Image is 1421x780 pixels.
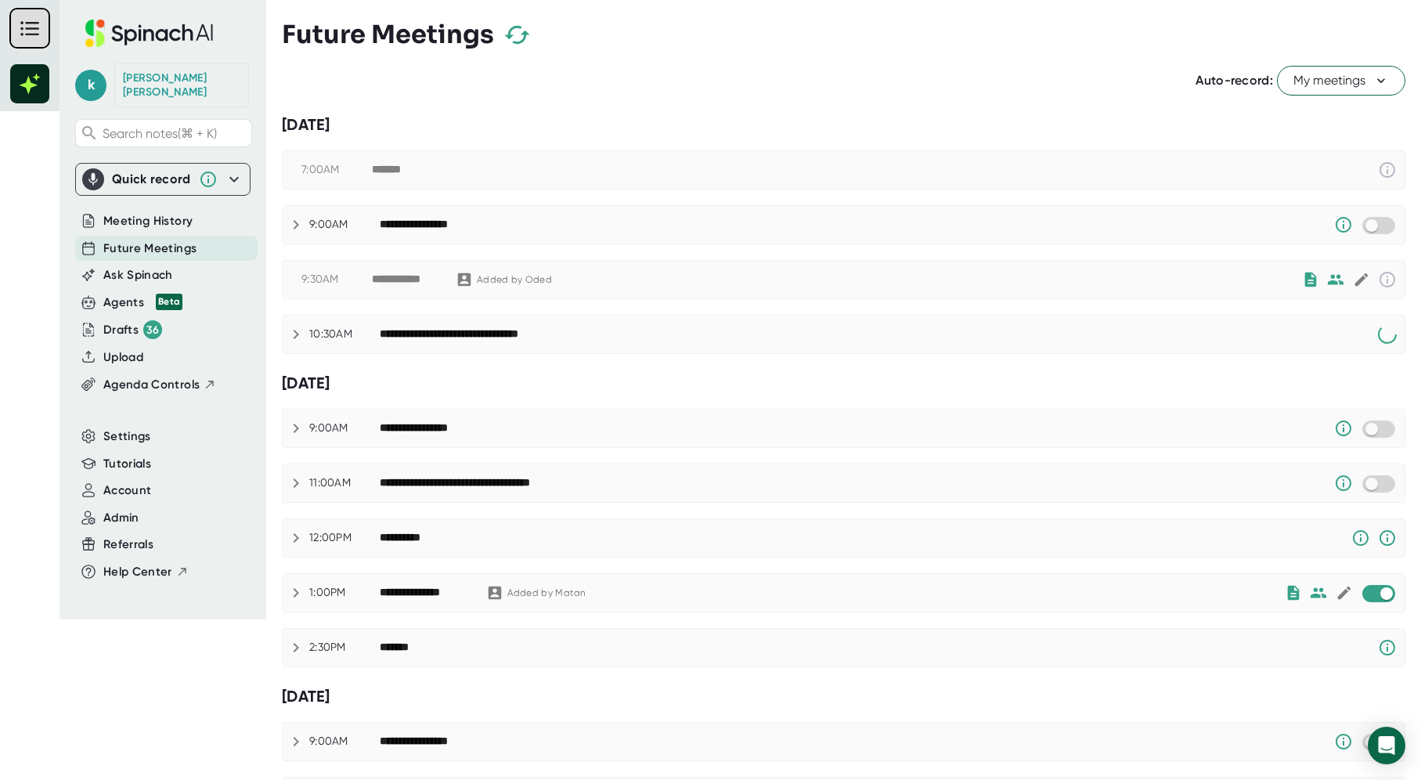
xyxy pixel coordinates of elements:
button: My meetings [1277,66,1405,96]
svg: Someone has manually disabled Spinach from this meeting. [1334,474,1353,493]
div: 9:30AM [301,273,372,287]
div: Quick record [112,172,191,187]
div: 2:30PM [309,641,380,655]
div: 11:00AM [309,476,380,490]
button: Drafts 36 [103,320,162,339]
span: Auto-record: [1196,73,1273,88]
button: Agents Beta [103,294,182,312]
div: 1:00PM [309,586,380,600]
div: [DATE] [282,374,1405,393]
div: Beta [156,294,182,310]
button: Agenda Controls [103,376,216,394]
div: 9:00AM [309,218,380,232]
svg: This event has already passed [1378,161,1397,179]
span: Search notes (⌘ + K) [103,126,217,141]
div: Drafts [103,320,162,339]
div: Quick record [82,164,243,195]
div: 10:30AM [309,327,380,341]
span: Help Center [103,563,172,581]
div: Open Intercom Messenger [1368,727,1405,764]
div: 12:00PM [309,531,380,545]
span: My meetings [1293,71,1389,90]
button: Help Center [103,563,189,581]
button: Ask Spinach [103,266,173,284]
div: 36 [143,320,162,339]
div: [DATE] [282,115,1405,135]
button: Tutorials [103,455,151,473]
div: 7:00AM [301,163,372,177]
button: Settings [103,428,151,446]
span: Agenda Controls [103,376,200,394]
svg: Spinach requires a video conference link. [1378,638,1397,657]
div: 9:00AM [309,421,380,435]
svg: Someone has manually disabled Spinach from this meeting. [1351,529,1370,547]
div: Agents [103,294,182,312]
svg: Someone has manually disabled Spinach from this meeting. [1334,215,1353,234]
svg: Spinach requires a video conference link. [1378,529,1397,547]
button: Meeting History [103,212,193,230]
div: Karin Sharon [123,71,240,99]
div: 9:00AM [309,735,380,749]
svg: Someone has manually disabled Spinach from this meeting. [1334,419,1353,438]
div: Added by Matan [507,587,586,599]
svg: Someone has manually disabled Spinach from this meeting. [1334,732,1353,751]
h3: Future Meetings [282,20,494,49]
button: Account [103,482,151,500]
button: Admin [103,509,139,527]
button: Referrals [103,536,153,554]
div: [DATE] [282,687,1405,706]
svg: This event has already passed [1378,270,1397,289]
button: Upload [103,348,143,367]
span: k [75,70,106,101]
button: Future Meetings [103,240,197,258]
div: Added by Oded [477,274,552,286]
